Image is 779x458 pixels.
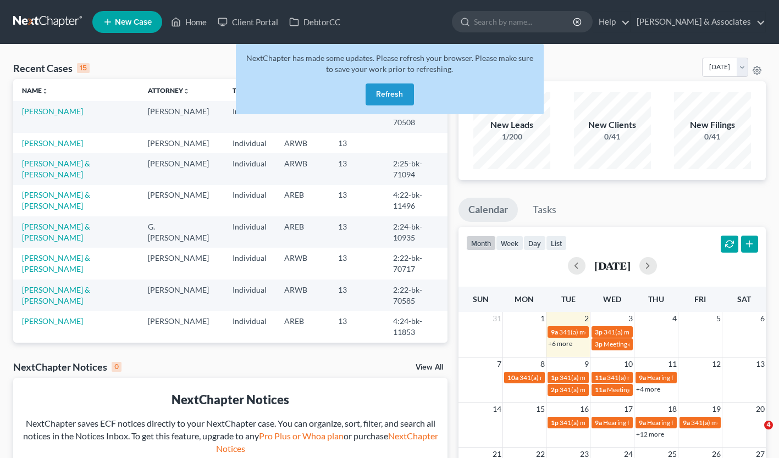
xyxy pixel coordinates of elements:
[165,12,212,32] a: Home
[22,190,90,210] a: [PERSON_NAME] & [PERSON_NAME]
[22,391,439,408] div: NextChapter Notices
[539,312,546,325] span: 1
[22,86,48,94] a: Nameunfold_more
[22,107,83,116] a: [PERSON_NAME]
[148,86,190,94] a: Attorneyunfold_more
[583,358,590,371] span: 9
[224,248,275,279] td: Individual
[523,236,546,250] button: day
[473,119,550,131] div: New Leads
[623,403,634,416] span: 17
[647,418,733,427] span: Hearing for [PERSON_NAME]
[366,83,414,105] button: Refresh
[667,358,678,371] span: 11
[384,185,447,216] td: 4:22-bk-11496
[275,185,329,216] td: AREB
[595,386,606,394] span: 11a
[674,119,751,131] div: New Filings
[559,328,665,336] span: 341(a) meeting for [PERSON_NAME]
[42,88,48,94] i: unfold_more
[674,131,751,142] div: 0/41
[515,294,534,304] span: Mon
[603,418,717,427] span: Hearing for [PERSON_NAME] Provence
[22,222,90,242] a: [PERSON_NAME] & [PERSON_NAME]
[551,418,559,427] span: 1p
[77,63,90,73] div: 15
[694,294,706,304] span: Fri
[755,403,766,416] span: 20
[560,386,666,394] span: 341(a) meeting for [PERSON_NAME]
[535,403,546,416] span: 15
[224,185,275,216] td: Individual
[224,133,275,153] td: Individual
[233,86,256,94] a: Typeunfold_more
[551,373,559,382] span: 1p
[224,153,275,185] td: Individual
[183,88,190,94] i: unfold_more
[742,421,768,447] iframe: Intercom live chat
[22,417,439,455] div: NextChapter saves ECF notices directly to your NextChapter case. You can organize, sort, filter, ...
[607,373,778,382] span: 341(a) meeting for [PERSON_NAME] and [PERSON_NAME]
[593,12,630,32] a: Help
[139,185,224,216] td: [PERSON_NAME]
[139,101,224,132] td: [PERSON_NAME]
[715,312,722,325] span: 5
[275,153,329,185] td: ARWB
[636,430,664,438] a: +12 more
[759,312,766,325] span: 6
[329,133,384,153] td: 13
[275,248,329,279] td: ARWB
[755,358,766,371] span: 13
[329,153,384,185] td: 13
[224,311,275,342] td: Individual
[546,236,567,250] button: list
[246,53,533,74] span: NextChapter has made some updates. Please refresh your browser. Please make sure to save your wor...
[275,311,329,342] td: AREB
[275,216,329,248] td: AREB
[496,358,502,371] span: 7
[139,280,224,311] td: [PERSON_NAME]
[139,216,224,248] td: G. [PERSON_NAME]
[683,418,690,427] span: 9a
[737,294,751,304] span: Sat
[384,343,447,374] td: 6:25-bk-70686
[13,62,90,75] div: Recent Cases
[384,280,447,311] td: 2:22-bk-70585
[384,248,447,279] td: 2:22-bk-70717
[595,328,603,336] span: 3p
[764,421,773,429] span: 4
[627,312,634,325] span: 3
[224,343,275,374] td: Individual
[574,131,651,142] div: 0/41
[22,285,90,305] a: [PERSON_NAME] & [PERSON_NAME]
[711,403,722,416] span: 19
[275,133,329,153] td: ARWB
[466,236,496,250] button: month
[139,153,224,185] td: [PERSON_NAME]
[473,131,550,142] div: 1/200
[139,311,224,342] td: [PERSON_NAME]
[139,343,224,374] td: G. [PERSON_NAME]
[216,431,438,454] a: NextChapter Notices
[491,312,502,325] span: 31
[647,373,733,382] span: Hearing for [PERSON_NAME]
[551,328,558,336] span: 9a
[636,385,660,393] a: +4 more
[384,153,447,185] td: 2:25-bk-71094
[560,373,731,382] span: 341(a) meeting for [PERSON_NAME] and [PERSON_NAME]
[139,248,224,279] td: [PERSON_NAME]
[583,312,590,325] span: 2
[496,236,523,250] button: week
[574,119,651,131] div: New Clients
[594,260,631,271] h2: [DATE]
[384,216,447,248] td: 2:24-bk-10935
[639,373,646,382] span: 9a
[474,12,574,32] input: Search by name...
[561,294,576,304] span: Tue
[329,185,384,216] td: 13
[329,343,384,374] td: 13
[507,373,518,382] span: 10a
[112,362,121,372] div: 0
[579,403,590,416] span: 16
[212,12,284,32] a: Client Portal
